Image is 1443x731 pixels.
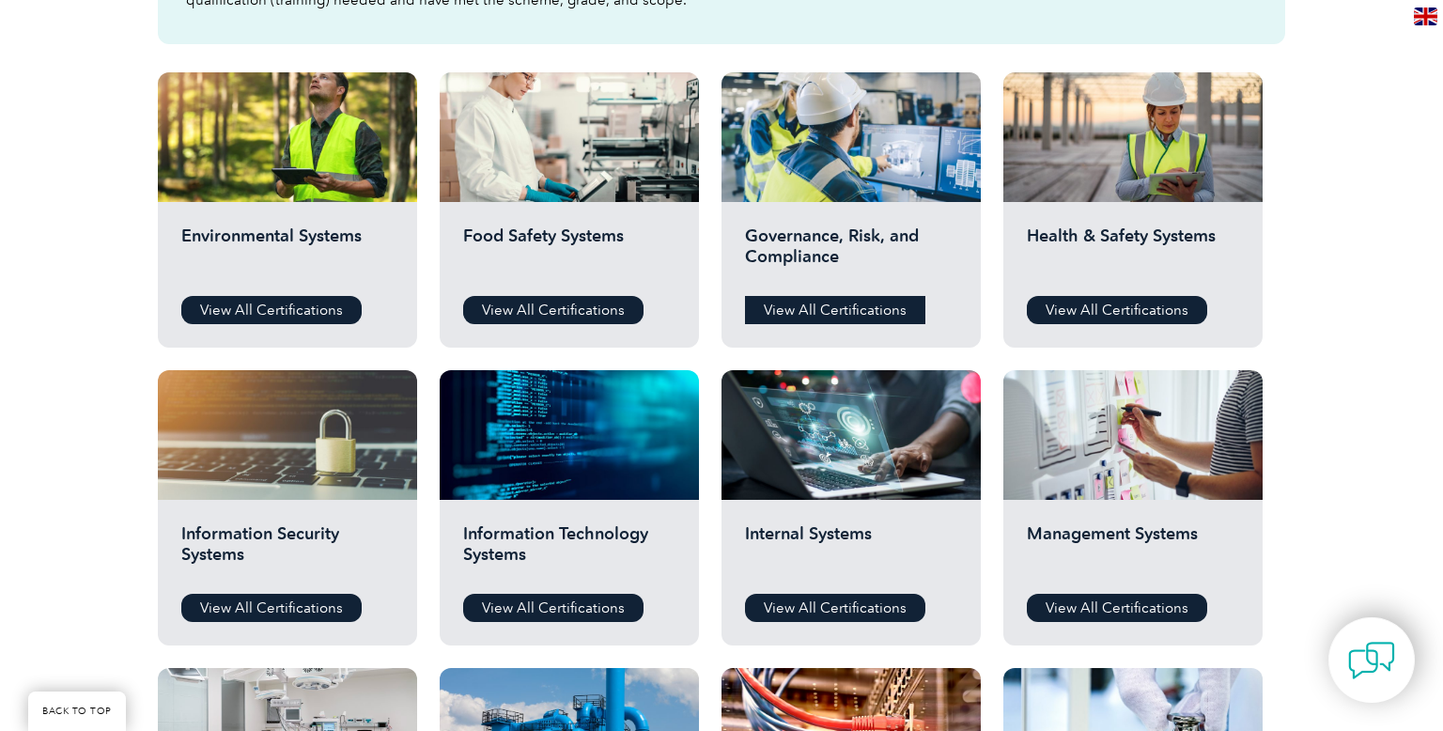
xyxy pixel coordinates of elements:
a: View All Certifications [181,296,362,324]
h2: Health & Safety Systems [1027,226,1239,282]
a: View All Certifications [463,594,644,622]
a: View All Certifications [745,594,925,622]
h2: Information Security Systems [181,523,394,580]
img: en [1414,8,1437,25]
a: View All Certifications [1027,296,1207,324]
h2: Management Systems [1027,523,1239,580]
a: View All Certifications [745,296,925,324]
h2: Information Technology Systems [463,523,675,580]
a: View All Certifications [181,594,362,622]
h2: Internal Systems [745,523,957,580]
img: contact-chat.png [1348,637,1395,684]
a: View All Certifications [463,296,644,324]
a: View All Certifications [1027,594,1207,622]
h2: Governance, Risk, and Compliance [745,226,957,282]
a: BACK TO TOP [28,692,126,731]
h2: Food Safety Systems [463,226,675,282]
h2: Environmental Systems [181,226,394,282]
